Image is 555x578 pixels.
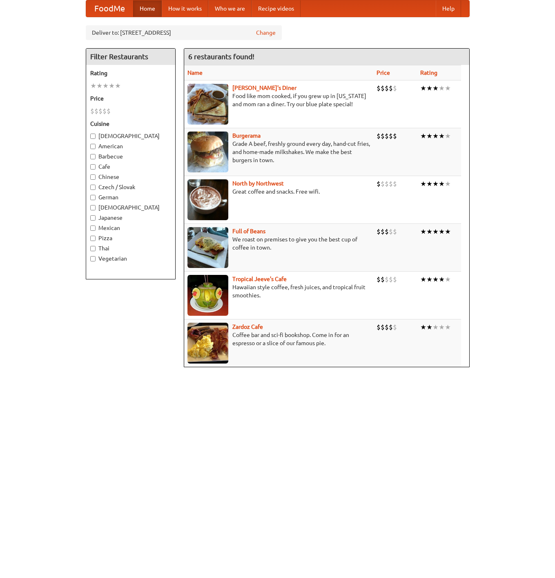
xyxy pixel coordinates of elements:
[133,0,162,17] a: Home
[432,179,439,188] li: ★
[377,132,381,141] li: $
[439,275,445,284] li: ★
[420,227,426,236] li: ★
[187,140,370,164] p: Grade A beef, freshly ground every day, hand-cut fries, and home-made milkshakes. We make the bes...
[90,81,96,90] li: ★
[109,81,115,90] li: ★
[426,275,432,284] li: ★
[393,227,397,236] li: $
[90,107,94,116] li: $
[90,152,171,161] label: Barbecue
[232,276,287,282] b: Tropical Jeeve's Cafe
[393,323,397,332] li: $
[381,179,385,188] li: $
[90,234,171,242] label: Pizza
[377,69,390,76] a: Price
[86,0,133,17] a: FoodMe
[426,179,432,188] li: ★
[445,227,451,236] li: ★
[187,179,228,220] img: north.jpg
[393,84,397,93] li: $
[385,323,389,332] li: $
[90,203,171,212] label: [DEMOGRAPHIC_DATA]
[90,246,96,251] input: Thai
[439,84,445,93] li: ★
[389,227,393,236] li: $
[187,132,228,172] img: burgerama.jpg
[377,275,381,284] li: $
[420,132,426,141] li: ★
[393,275,397,284] li: $
[432,132,439,141] li: ★
[439,323,445,332] li: ★
[377,84,381,93] li: $
[187,275,228,316] img: jeeves.jpg
[381,227,385,236] li: $
[86,49,175,65] h4: Filter Restaurants
[90,236,96,241] input: Pizza
[426,227,432,236] li: ★
[232,228,265,234] a: Full of Beans
[256,29,276,37] a: Change
[208,0,252,17] a: Who we are
[385,179,389,188] li: $
[94,107,98,116] li: $
[389,179,393,188] li: $
[90,164,96,170] input: Cafe
[98,107,103,116] li: $
[393,179,397,188] li: $
[232,324,263,330] b: Zardoz Cafe
[86,25,282,40] div: Deliver to: [STREET_ADDRESS]
[90,174,96,180] input: Chinese
[445,179,451,188] li: ★
[187,331,370,347] p: Coffee bar and sci-fi bookshop. Come in for an espresso or a slice of our famous pie.
[385,227,389,236] li: $
[420,84,426,93] li: ★
[389,132,393,141] li: $
[90,195,96,200] input: German
[445,323,451,332] li: ★
[90,120,171,128] h5: Cuisine
[232,180,284,187] b: North by Northwest
[90,256,96,261] input: Vegetarian
[90,142,171,150] label: American
[103,81,109,90] li: ★
[107,107,111,116] li: $
[389,323,393,332] li: $
[90,94,171,103] h5: Price
[393,132,397,141] li: $
[432,227,439,236] li: ★
[232,85,296,91] b: [PERSON_NAME]'s Diner
[90,132,171,140] label: [DEMOGRAPHIC_DATA]
[90,163,171,171] label: Cafe
[381,132,385,141] li: $
[90,193,171,201] label: German
[232,132,261,139] a: Burgerama
[90,183,171,191] label: Czech / Slovak
[389,84,393,93] li: $
[385,132,389,141] li: $
[187,69,203,76] a: Name
[385,84,389,93] li: $
[90,225,96,231] input: Mexican
[187,235,370,252] p: We roast on premises to give you the best cup of coffee in town.
[187,227,228,268] img: beans.jpg
[445,275,451,284] li: ★
[187,323,228,364] img: zardoz.jpg
[187,187,370,196] p: Great coffee and snacks. Free wifi.
[162,0,208,17] a: How it works
[426,132,432,141] li: ★
[90,144,96,149] input: American
[381,84,385,93] li: $
[90,134,96,139] input: [DEMOGRAPHIC_DATA]
[426,84,432,93] li: ★
[420,179,426,188] li: ★
[90,69,171,77] h5: Rating
[439,179,445,188] li: ★
[439,227,445,236] li: ★
[90,215,96,221] input: Japanese
[389,275,393,284] li: $
[90,244,171,252] label: Thai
